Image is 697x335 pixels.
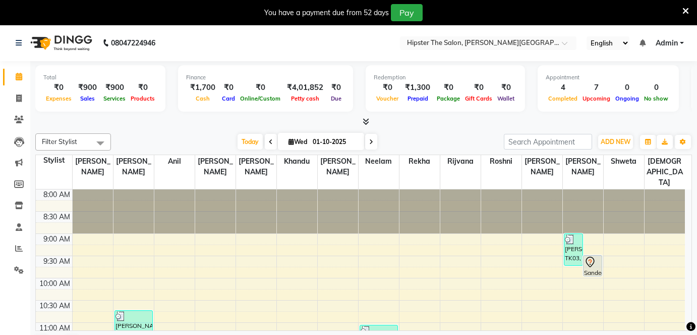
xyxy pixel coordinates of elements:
[283,82,327,93] div: ₹4,01,852
[113,155,154,178] span: [PERSON_NAME]
[43,95,74,102] span: Expenses
[26,29,95,57] img: logo
[405,95,431,102] span: Prepaid
[374,73,517,82] div: Redemption
[495,82,517,93] div: ₹0
[128,95,157,102] span: Products
[43,82,74,93] div: ₹0
[219,82,238,93] div: ₹0
[238,95,283,102] span: Online/Custom
[42,137,77,146] span: Filter Stylist
[580,82,613,93] div: 7
[219,95,238,102] span: Card
[440,155,481,168] span: rijvana
[74,82,101,93] div: ₹900
[186,82,219,93] div: ₹1,700
[359,155,399,168] span: neelam
[399,155,440,168] span: rekha
[186,73,345,82] div: Finance
[327,82,345,93] div: ₹0
[238,134,263,150] span: Today
[504,134,592,150] input: Search Appointment
[128,82,157,93] div: ₹0
[580,95,613,102] span: Upcoming
[41,256,72,267] div: 9:30 AM
[642,82,671,93] div: 0
[37,323,72,333] div: 11:00 AM
[462,82,495,93] div: ₹0
[101,82,128,93] div: ₹900
[328,95,344,102] span: Due
[613,95,642,102] span: Ongoing
[277,155,317,168] span: Khandu
[286,138,310,146] span: Wed
[613,82,642,93] div: 0
[642,95,671,102] span: No show
[584,256,602,276] div: Sandeep, TK02, 09:30 AM-10:00 AM, Haircuts Men's Haircut - Junior Stylist
[288,95,322,102] span: Petty cash
[546,82,580,93] div: 4
[264,8,389,18] div: You have a payment due from 52 days
[37,278,72,289] div: 10:00 AM
[154,155,195,168] span: anil
[481,155,521,168] span: Roshni
[43,73,157,82] div: Total
[374,95,401,102] span: Voucher
[522,155,562,178] span: [PERSON_NAME]
[462,95,495,102] span: Gift Cards
[193,95,212,102] span: Cash
[495,95,517,102] span: Wallet
[101,95,128,102] span: Services
[645,155,685,189] span: [DEMOGRAPHIC_DATA]
[41,212,72,222] div: 8:30 AM
[601,138,630,146] span: ADD NEW
[310,134,360,150] input: 2025-10-01
[41,234,72,245] div: 9:00 AM
[37,301,72,311] div: 10:30 AM
[546,73,671,82] div: Appointment
[318,155,358,178] span: [PERSON_NAME]
[656,38,678,49] span: Admin
[360,325,397,331] div: sheetal, TK07, 11:05 AM-11:15 AM, Threading Eyebrows
[563,155,603,178] span: [PERSON_NAME]
[391,4,423,21] button: Pay
[401,82,434,93] div: ₹1,300
[195,155,236,178] span: [PERSON_NAME]
[236,155,276,178] span: [PERSON_NAME]
[374,82,401,93] div: ₹0
[598,135,633,149] button: ADD NEW
[41,189,72,200] div: 8:00 AM
[36,155,72,166] div: Stylist
[115,311,152,331] div: [PERSON_NAME], TK06, 10:45 AM-11:15 AM, Haircuts Men's Haircut - Senior Stylist
[111,29,155,57] b: 08047224946
[238,82,283,93] div: ₹0
[434,82,462,93] div: ₹0
[604,155,644,168] span: Shweta
[78,95,97,102] span: Sales
[564,234,583,265] div: [PERSON_NAME], TK03, 09:00 AM-09:45 AM, Haircuts Men's Haircut - Junior Stylist,Men's Grooming Me...
[73,155,113,178] span: [PERSON_NAME]
[434,95,462,102] span: Package
[546,95,580,102] span: Completed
